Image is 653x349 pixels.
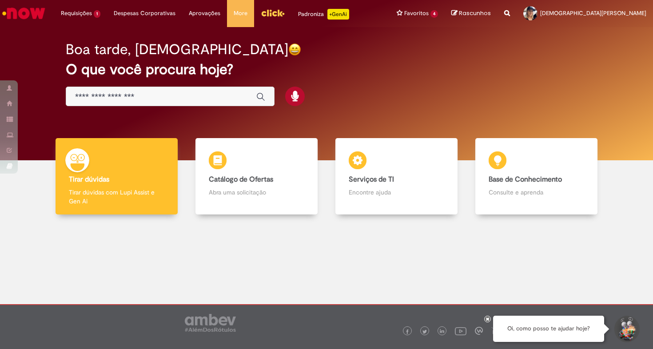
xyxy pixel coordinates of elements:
[66,62,587,77] h2: O que você procura hoje?
[61,9,92,18] span: Requisições
[187,138,326,215] a: Catálogo de Ofertas Abra uma solicitação
[298,9,349,20] div: Padroniza
[491,327,499,335] img: logo_footer_naosei.png
[489,188,584,197] p: Consulte e aprenda
[405,329,410,334] img: logo_footer_facebook.png
[69,188,164,206] p: Tirar dúvidas com Lupi Assist e Gen Ai
[94,10,100,18] span: 1
[261,6,285,20] img: click_logo_yellow_360x200.png
[440,329,444,334] img: logo_footer_linkedin.png
[185,314,236,332] img: logo_footer_ambev_rotulo_gray.png
[69,175,109,184] b: Tirar dúvidas
[326,138,466,215] a: Serviços de TI Encontre ajuda
[613,316,640,342] button: Iniciar Conversa de Suporte
[422,329,427,334] img: logo_footer_twitter.png
[209,188,304,197] p: Abra uma solicitação
[114,9,175,18] span: Despesas Corporativas
[451,9,491,18] a: Rascunhos
[455,325,466,337] img: logo_footer_youtube.png
[47,138,187,215] a: Tirar dúvidas Tirar dúvidas com Lupi Assist e Gen Ai
[466,138,606,215] a: Base de Conhecimento Consulte e aprenda
[493,316,604,342] div: Oi, como posso te ajudar hoje?
[489,175,562,184] b: Base de Conhecimento
[327,9,349,20] p: +GenAi
[66,42,288,57] h2: Boa tarde, [DEMOGRAPHIC_DATA]
[1,4,47,22] img: ServiceNow
[459,9,491,17] span: Rascunhos
[475,327,483,335] img: logo_footer_workplace.png
[404,9,429,18] span: Favoritos
[349,188,444,197] p: Encontre ajuda
[540,9,646,17] span: [DEMOGRAPHIC_DATA][PERSON_NAME]
[234,9,247,18] span: More
[349,175,394,184] b: Serviços de TI
[189,9,220,18] span: Aprovações
[430,10,438,18] span: 4
[288,43,301,56] img: happy-face.png
[209,175,273,184] b: Catálogo de Ofertas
